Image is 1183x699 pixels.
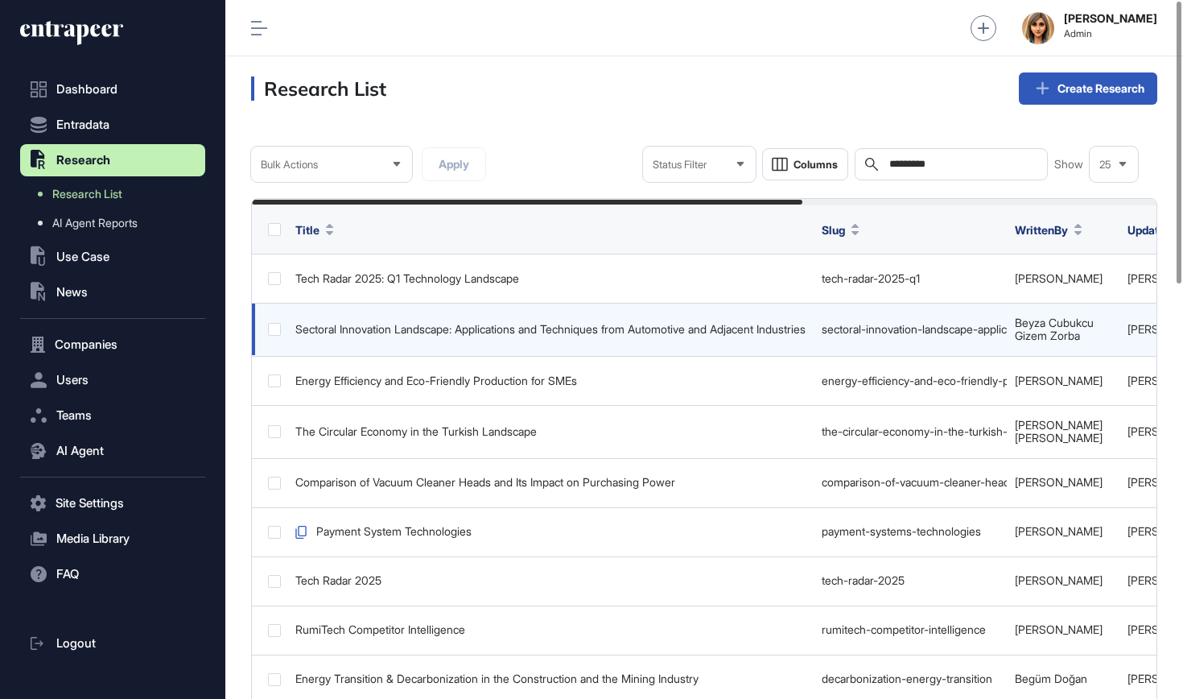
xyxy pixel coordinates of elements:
[1054,158,1083,171] span: Show
[1015,418,1103,432] a: [PERSON_NAME]
[295,623,806,636] div: RumiTech Competitor Intelligence
[1015,672,1087,685] a: Begüm Doğan
[1015,475,1103,489] a: [PERSON_NAME]
[20,144,205,176] button: Research
[1015,221,1068,238] span: WrittenBy
[295,221,319,238] span: Title
[653,159,707,171] span: Status Filter
[1015,524,1103,538] a: [PERSON_NAME]
[20,627,205,660] a: Logout
[56,637,96,650] span: Logout
[20,523,205,555] button: Media Library
[822,425,999,438] div: the-circular-economy-in-the-turkish-landscape
[1015,271,1103,285] a: [PERSON_NAME]
[1022,12,1054,44] img: admin-avatar
[20,73,205,105] a: Dashboard
[261,159,318,171] span: Bulk Actions
[20,276,205,308] button: News
[295,323,806,336] div: Sectoral Innovation Landscape: Applications and Techniques from Automotive and Adjacent Industries
[56,374,89,387] span: Users
[28,209,205,238] a: AI Agent Reports
[56,118,109,131] span: Entradata
[822,623,999,636] div: rumitech-competitor-intelligence
[793,159,838,171] span: Columns
[822,672,999,685] div: decarbonization-energy-transition
[52,217,138,230] span: AI Agent Reports
[1015,329,1080,342] a: Gizem Zorba
[56,286,88,299] span: News
[762,148,848,180] button: Columns
[55,338,117,351] span: Companies
[20,435,205,467] button: AI Agent
[1015,221,1082,238] button: WrittenBy
[822,323,999,336] div: sectoral-innovation-landscape-applications-and-techniques-from-automotive-and-adjacent-industries
[822,476,999,489] div: comparison-of-vacuum-cleaner-heads-and-its-impact-on-purchasing-power
[822,574,999,587] div: tech-radar-2025
[20,399,205,432] button: Teams
[251,77,386,101] h3: Research List
[822,221,859,238] button: Slug
[1015,431,1103,445] a: [PERSON_NAME]
[1064,12,1157,25] strong: [PERSON_NAME]
[56,409,92,422] span: Teams
[295,425,806,438] div: The Circular Economy in the Turkish Landscape
[295,672,806,685] div: Energy Transition & Decarbonization in the Construction and the Mining Industry
[822,221,845,238] span: Slug
[56,532,130,545] span: Media Library
[56,154,110,167] span: Research
[56,568,79,581] span: FAQ
[20,241,205,273] button: Use Case
[1015,374,1103,387] a: [PERSON_NAME]
[295,221,334,238] button: Title
[56,83,117,96] span: Dashboard
[56,497,124,510] span: Site Settings
[822,525,999,538] div: payment-systems-technologies
[822,272,999,285] div: tech-radar-2025-q1
[20,329,205,361] button: Companies
[52,188,122,201] span: Research List
[1019,72,1157,105] a: Create Research
[295,272,806,285] div: Tech Radar 2025: Q1 Technology Landscape
[1015,316,1094,329] a: Beyza Cubukcu
[20,109,205,141] button: Entradata
[28,180,205,209] a: Research List
[1015,573,1103,587] a: [PERSON_NAME]
[20,364,205,396] button: Users
[822,374,999,387] div: energy-efficiency-and-eco-friendly-production-for-smes
[56,250,109,263] span: Use Case
[295,525,806,538] div: Payment System Technologies
[1064,28,1157,39] span: Admin
[295,476,806,489] div: Comparison of Vacuum Cleaner Heads and Its Impact on Purchasing Power
[1099,159,1111,171] span: 25
[56,445,104,457] span: AI Agent
[295,574,806,587] div: Tech Radar 2025
[20,487,205,519] button: Site Settings
[20,558,205,590] button: FAQ
[295,374,806,387] div: Energy Efficiency and Eco-Friendly Production for SMEs
[1015,622,1103,636] a: [PERSON_NAME]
